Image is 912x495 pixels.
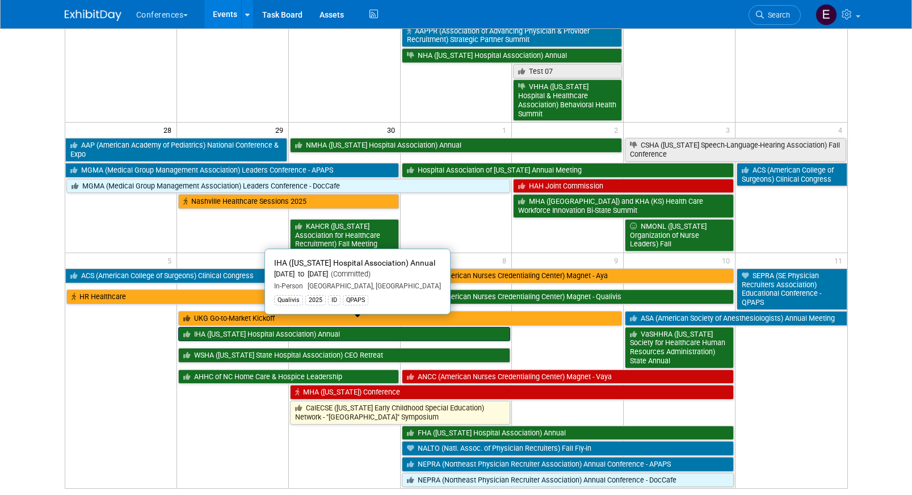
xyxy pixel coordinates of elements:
[513,79,622,121] a: VHHA ([US_STATE] Hospital & Healthcare Association) Behavioral Health Summit
[402,48,623,63] a: NHA ([US_STATE] Hospital Association) Annual
[290,401,511,424] a: CalECSE ([US_STATE] Early Childhood Special Education) Network - "[GEOGRAPHIC_DATA]" Symposium
[402,441,734,456] a: NALTO (Natl. Assoc. of Physician Recruiters) Fall Fly-in
[274,295,303,305] div: Qualivis
[402,426,734,441] a: FHA ([US_STATE] Hospital Association) Annual
[613,123,623,137] span: 2
[290,385,734,400] a: MHA ([US_STATE]) Conference
[764,11,790,19] span: Search
[343,295,368,305] div: QPAPS
[402,24,623,47] a: AAPPR (Association of Advancing Physician & Provider Recruitment) Strategic Partner Summit
[328,295,341,305] div: ID
[402,457,734,472] a: NEPRA (Northeast Physician Recruiter Association) Annual Conference - APAPS
[513,179,734,194] a: HAH Joint Commission
[162,123,176,137] span: 28
[737,163,847,186] a: ACS (American College of Surgeons) Clinical Congress
[303,282,441,290] span: [GEOGRAPHIC_DATA], [GEOGRAPHIC_DATA]
[625,311,847,326] a: ASA (American Society of Anesthesiologists) Annual Meeting
[290,138,623,153] a: NMHA ([US_STATE] Hospital Association) Annual
[274,123,288,137] span: 29
[274,282,303,290] span: In-Person
[749,5,801,25] a: Search
[178,311,622,326] a: UKG Go-to-Market Kickoff
[178,194,399,209] a: Nashville Healthcare Sessions 2025
[274,258,435,267] span: IHA ([US_STATE] Hospital Association) Annual
[402,269,734,283] a: ANCC (American Nurses Credentialing Center) Magnet - Aya
[178,370,399,384] a: AHHC of NC Home Care & Hospice Leadership
[65,269,399,283] a: ACS (American College of Surgeons) Clinical Congress
[725,123,735,137] span: 3
[65,10,121,21] img: ExhibitDay
[328,270,371,278] span: (Committed)
[66,290,399,304] a: HR Healthcare
[65,163,399,178] a: MGMA (Medical Group Management Association) Leaders Conference - APAPS
[178,327,511,342] a: IHA ([US_STATE] Hospital Association) Annual
[625,138,846,161] a: CSHA ([US_STATE] Speech-Language-Hearing Association) Fall Conference
[178,348,511,363] a: WSHA ([US_STATE] State Hospital Association) CEO Retreat
[833,253,847,267] span: 11
[402,290,734,304] a: ANCC (American Nurses Credentialing Center) Magnet - Qualivis
[816,4,837,26] img: Erin Anderson
[837,123,847,137] span: 4
[625,327,734,368] a: VaSHHRA ([US_STATE] Society for Healthcare Human Resources Administration) State Annual
[501,123,511,137] span: 1
[66,179,511,194] a: MGMA (Medical Group Management Association) Leaders Conference - DocCafe
[274,270,441,279] div: [DATE] to [DATE]
[513,194,734,217] a: MHA ([GEOGRAPHIC_DATA]) and KHA (KS) Health Care Workforce Innovation Bi-State Summit
[737,269,847,310] a: SEPRA (SE Physician Recruiters Association) Educational Conference - QPAPS
[386,123,400,137] span: 30
[402,163,734,178] a: Hospital Association of [US_STATE] Annual Meeting
[402,370,734,384] a: ANCC (American Nurses Credentialing Center) Magnet - Vaya
[305,295,326,305] div: 2025
[402,473,734,488] a: NEPRA (Northeast Physician Recruiter Association) Annual Conference - DocCafe
[166,253,176,267] span: 5
[625,219,734,251] a: NMONL ([US_STATE] Organization of Nurse Leaders) Fall
[290,219,399,251] a: KAHCR ([US_STATE] Association for Healthcare Recruitment) Fall Meeting
[65,138,287,161] a: AAP (American Academy of Pediatrics) National Conference & Expo
[501,253,511,267] span: 8
[613,253,623,267] span: 9
[721,253,735,267] span: 10
[513,64,622,79] a: Test 07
